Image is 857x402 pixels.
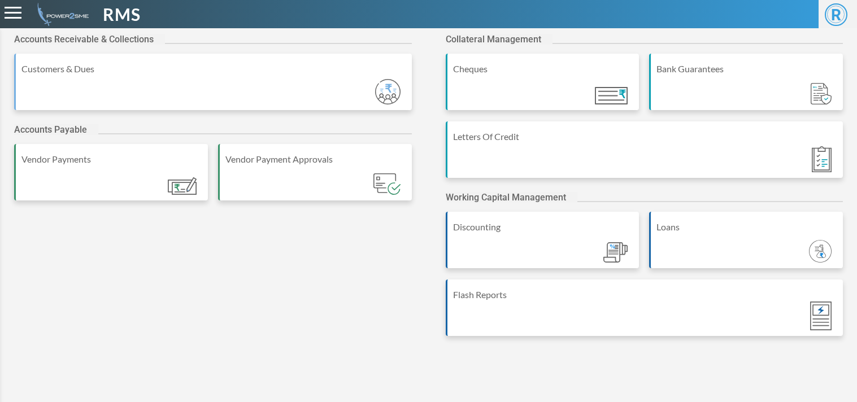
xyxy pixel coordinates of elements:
div: Customers & Dues [21,62,406,76]
div: Vendor Payment Approvals [225,152,406,166]
h2: Collateral Management [446,34,553,45]
a: Flash Reports Module_ic [446,279,843,347]
div: Flash Reports [453,288,838,301]
h2: Accounts Payable [14,124,98,135]
div: Discounting [453,220,634,234]
a: Vendor Payment Approvals Module_ic [218,144,412,212]
img: Module_ic [812,146,832,172]
div: Cheques [453,62,634,76]
img: Module_ic [809,240,832,263]
a: Loans Module_ic [649,212,843,279]
a: Letters Of Credit Module_ic [446,121,843,189]
img: Module_ic [603,242,628,263]
div: Letters Of Credit [453,130,838,143]
a: Bank Guarantees Module_ic [649,54,843,121]
h2: Working Capital Management [446,192,577,203]
span: R [825,3,847,26]
a: Discounting Module_ic [446,212,640,279]
div: Loans [656,220,837,234]
div: Bank Guarantees [656,62,837,76]
h2: Accounts Receivable & Collections [14,34,165,45]
img: Module_ic [595,87,628,104]
img: Module_ic [168,177,197,195]
a: Vendor Payments Module_ic [14,144,208,212]
a: Customers & Dues Module_ic [14,54,412,121]
img: Module_ic [375,79,401,104]
img: Module_ic [811,83,832,105]
img: admin [33,3,89,26]
a: Cheques Module_ic [446,54,640,121]
img: Module_ic [373,173,400,195]
div: Vendor Payments [21,152,202,166]
img: Module_ic [810,301,832,330]
span: RMS [103,2,141,27]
